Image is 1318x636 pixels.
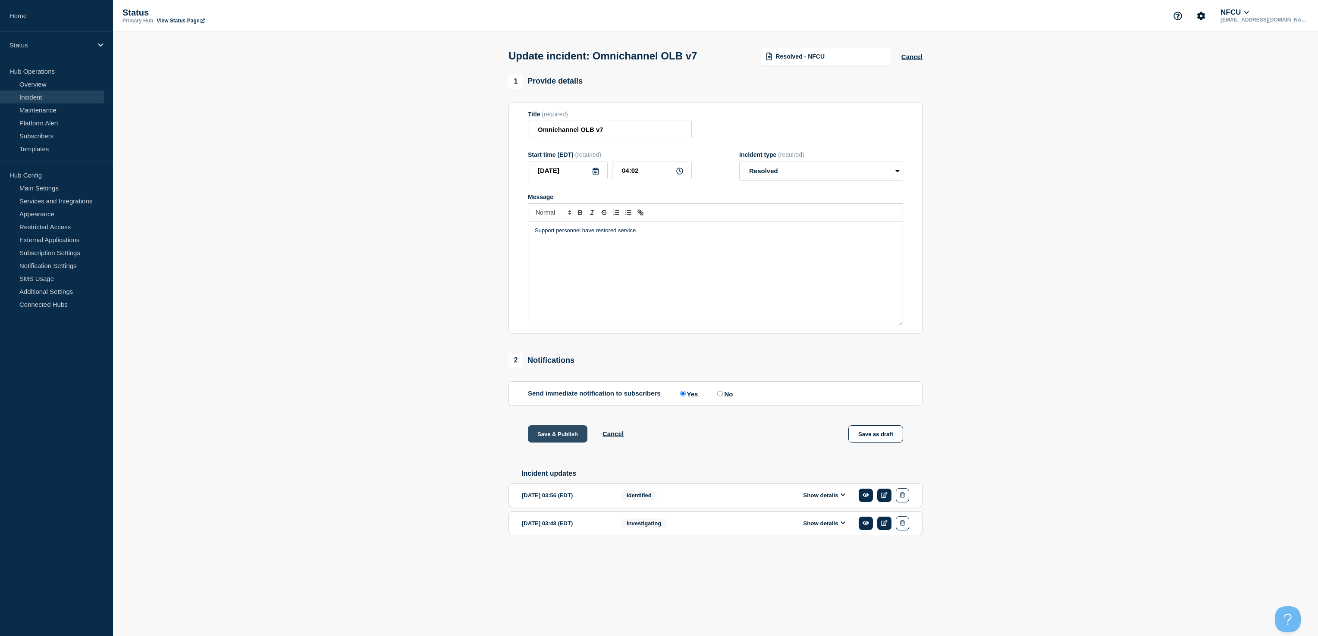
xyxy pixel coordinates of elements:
[800,492,848,499] button: Show details
[1219,17,1309,23] p: [EMAIL_ADDRESS][DOMAIN_NAME]
[848,425,903,443] button: Save as draft
[586,207,598,218] button: Toggle italic text
[715,390,733,398] label: No
[508,353,574,368] div: Notifications
[528,390,661,398] p: Send immediate notification to subscribers
[528,390,903,398] div: Send immediate notification to subscribers
[622,207,634,218] button: Toggle bulleted list
[9,41,92,49] p: Status
[621,490,657,500] span: Identified
[535,227,896,234] p: Support personnel have restored service.
[775,53,825,60] span: Resolved - NFCU
[575,151,602,158] span: (required)
[717,391,723,396] input: No
[528,162,608,179] input: YYYY-MM-DD
[528,221,903,325] div: Message
[532,207,574,218] span: Font size
[598,207,610,218] button: Toggle strikethrough text
[1169,7,1187,25] button: Support
[612,162,692,179] input: HH:MM
[542,111,568,118] span: (required)
[739,151,903,158] div: Incident type
[521,470,923,477] h2: Incident updates
[1275,606,1301,632] iframe: Help Scout Beacon - Open
[800,520,848,527] button: Show details
[574,207,586,218] button: Toggle bold text
[528,193,903,200] div: Message
[508,353,523,368] span: 2
[522,516,608,530] div: [DATE] 03:48 (EDT)
[901,53,923,60] button: Cancel
[766,53,772,60] img: template icon
[528,151,692,158] div: Start time (EDT)
[680,391,686,396] input: Yes
[528,121,692,138] input: Title
[678,390,698,398] label: Yes
[621,518,667,528] span: Investigating
[739,162,903,181] select: Incident type
[157,18,204,24] a: View Status Page
[508,74,583,89] div: Provide details
[508,50,697,62] h1: Update incident: Omnichannel OLB v7
[778,151,804,158] span: (required)
[1192,7,1210,25] button: Account settings
[528,425,587,443] button: Save & Publish
[1219,8,1251,17] button: NFCU
[508,74,523,89] span: 1
[122,18,153,24] p: Primary Hub
[634,207,646,218] button: Toggle link
[528,111,692,118] div: Title
[603,430,624,437] button: Cancel
[522,488,608,502] div: [DATE] 03:56 (EDT)
[122,8,295,18] p: Status
[610,207,622,218] button: Toggle ordered list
